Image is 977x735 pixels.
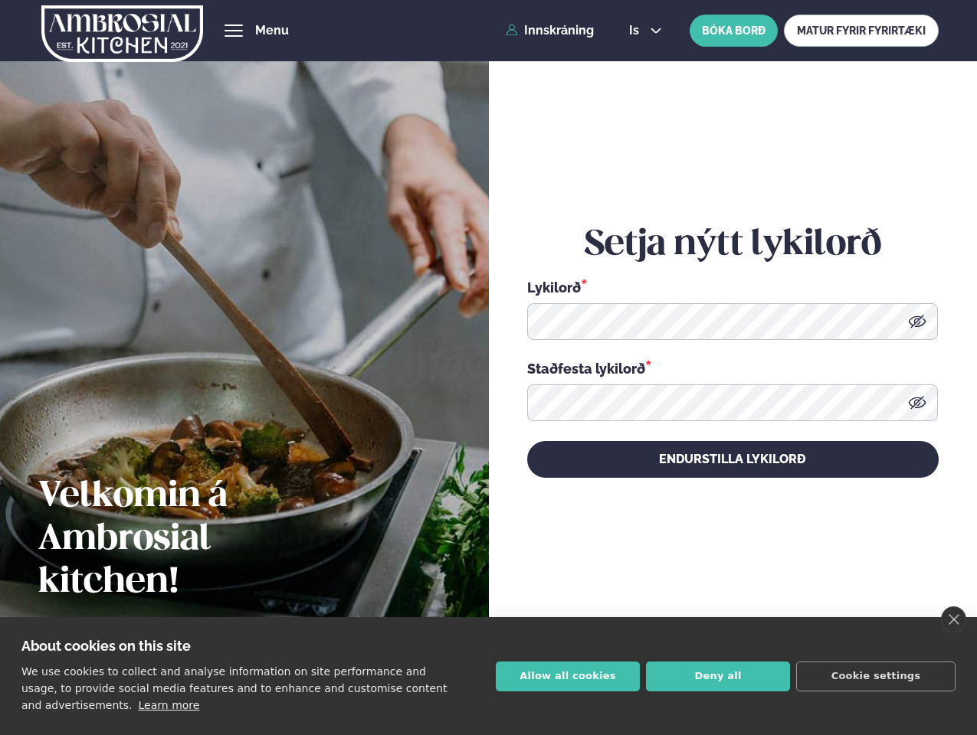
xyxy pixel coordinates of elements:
a: Innskráning [506,24,594,38]
button: Cookie settings [796,661,956,691]
button: hamburger [225,21,243,40]
p: We use cookies to collect and analyse information on site performance and usage, to provide socia... [21,665,447,711]
h2: Setja nýtt lykilorð [527,224,939,266]
a: Learn more [139,699,200,711]
button: Deny all [646,661,790,691]
a: MATUR FYRIR FYRIRTÆKI [784,15,939,47]
button: is [617,24,674,37]
img: logo [41,2,203,65]
a: close [941,606,966,632]
button: Endurstilla lykilorð [527,441,939,478]
button: BÓKA BORÐ [690,15,778,47]
span: is [629,24,644,37]
strong: About cookies on this site [21,638,191,654]
h2: Velkomin á Ambrosial kitchen! [38,475,356,604]
div: Staðfesta lykilorð [527,358,939,378]
div: Lykilorð [527,277,939,297]
button: Allow all cookies [496,661,640,691]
